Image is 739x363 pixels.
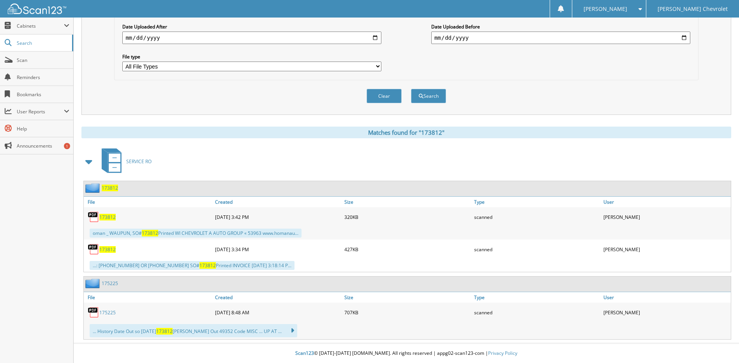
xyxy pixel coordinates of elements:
span: User Reports [17,108,64,115]
a: Created [213,197,342,207]
div: 427KB [342,241,472,257]
a: 175225 [99,309,116,316]
button: Clear [367,89,402,103]
div: 707KB [342,305,472,320]
span: [PERSON_NAME] Chevrolet [658,7,728,11]
span: 173812 [142,230,158,236]
span: [PERSON_NAME] [584,7,627,11]
label: Date Uploaded After [122,23,381,30]
a: File [84,197,213,207]
a: Size [342,292,472,303]
img: scan123-logo-white.svg [8,4,66,14]
a: SERVICE RO [97,146,152,177]
a: User [601,292,731,303]
div: 320KB [342,209,472,225]
span: Cabinets [17,23,64,29]
a: File [84,292,213,303]
div: scanned [472,209,601,225]
a: 175225 [102,280,118,287]
a: Size [342,197,472,207]
div: 1 [64,143,70,149]
span: Bookmarks [17,91,69,98]
span: Help [17,125,69,132]
span: SERVICE RO [126,158,152,165]
div: [DATE] 3:42 PM [213,209,342,225]
span: Reminders [17,74,69,81]
span: Search [17,40,68,46]
span: Announcements [17,143,69,149]
div: ...: [PHONE_NUMBER] OR [PHONE_NUMBER] SO# Printed INVOICE [DATE] 3:18:14 P... [90,261,295,270]
div: [PERSON_NAME] [601,241,731,257]
span: 173812 [199,262,216,269]
div: © [DATE]-[DATE] [DOMAIN_NAME]. All rights reserved | appg02-scan123-com | [74,344,739,363]
input: start [122,32,381,44]
a: 173812 [99,214,116,220]
a: Created [213,292,342,303]
div: ... History Date Out so [DATE] [PERSON_NAME] Out 49352 Code MISC ... UP AT ... [90,324,297,337]
a: 173812 [99,246,116,253]
img: PDF.png [88,307,99,318]
div: [PERSON_NAME] [601,209,731,225]
img: folder2.png [85,278,102,288]
label: Date Uploaded Before [431,23,690,30]
img: PDF.png [88,211,99,223]
span: Scan [17,57,69,63]
div: oman _ WAUPUN, SO# Printed WI CHEVROLET A AUTO GROUP « 53963 www.homanau... [90,229,302,238]
div: Matches found for "173812" [81,127,731,138]
div: [DATE] 3:34 PM [213,241,342,257]
button: Search [411,89,446,103]
a: Type [472,292,601,303]
img: folder2.png [85,183,102,193]
div: scanned [472,305,601,320]
img: PDF.png [88,243,99,255]
div: [DATE] 8:48 AM [213,305,342,320]
input: end [431,32,690,44]
a: Type [472,197,601,207]
a: 173812 [102,185,118,191]
label: File type [122,53,381,60]
span: Scan123 [295,350,314,356]
a: Privacy Policy [488,350,517,356]
a: User [601,197,731,207]
div: scanned [472,241,601,257]
div: [PERSON_NAME] [601,305,731,320]
span: 173812 [156,328,173,335]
